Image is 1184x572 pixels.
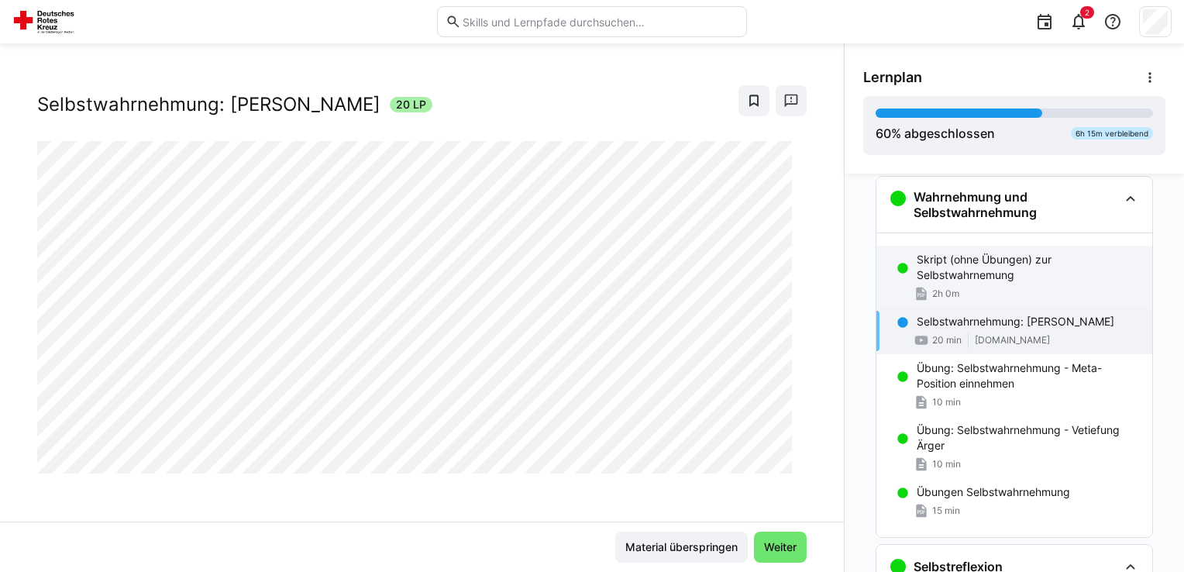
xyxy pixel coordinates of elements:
[932,334,962,346] span: 20 min
[917,314,1114,329] p: Selbstwahrnehmung: [PERSON_NAME]
[917,422,1140,453] p: Übung: Selbstwahrnehmung - Vetiefung Ärger
[37,93,380,116] h2: Selbstwahrnehmung: [PERSON_NAME]
[917,252,1140,283] p: Skript (ohne Übungen) zur Selbstwahrnemung
[1071,127,1153,140] div: 6h 15m verbleibend
[914,189,1118,220] h3: Wahrnehmung und Selbstwahrnehmung
[932,505,960,517] span: 15 min
[932,458,961,470] span: 10 min
[876,124,995,143] div: % abgeschlossen
[396,97,426,112] span: 20 LP
[876,126,891,141] span: 60
[762,539,799,555] span: Weiter
[917,360,1140,391] p: Übung: Selbstwahrnehmung - Meta-Position einnehmen
[932,288,959,300] span: 2h 0m
[932,396,961,408] span: 10 min
[917,484,1070,500] p: Übungen Selbstwahrnehmung
[1085,8,1089,17] span: 2
[754,532,807,563] button: Weiter
[975,334,1050,346] span: [DOMAIN_NAME]
[615,532,748,563] button: Material überspringen
[863,69,922,86] span: Lernplan
[461,15,738,29] input: Skills und Lernpfade durchsuchen…
[623,539,740,555] span: Material überspringen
